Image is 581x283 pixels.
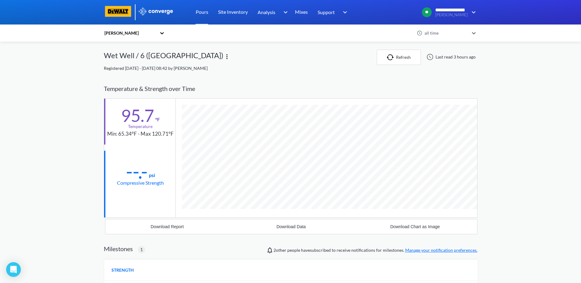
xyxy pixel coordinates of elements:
[423,53,477,61] div: Last read 3 hours ago
[274,247,286,253] span: Jason, Clay
[405,247,477,253] a: Manage your notification preferences.
[390,224,440,229] div: Download Chart as Image
[104,79,477,98] div: Temperature & Strength over Time
[277,224,306,229] div: Download Data
[223,53,231,60] img: more.svg
[126,164,148,179] div: --.-
[279,9,289,16] img: downArrow.svg
[377,50,421,65] button: Refresh
[339,9,349,16] img: downArrow.svg
[387,54,396,60] img: icon-refresh.svg
[140,246,143,253] span: 1
[266,247,274,254] img: notifications-icon.svg
[258,8,275,16] span: Analysis
[229,219,353,234] button: Download Data
[468,9,477,16] img: downArrow.svg
[104,245,133,252] h2: Milestones
[105,219,229,234] button: Download Report
[104,6,133,17] img: logo-dewalt.svg
[104,50,223,65] div: Wet Well / 6 ([GEOGRAPHIC_DATA])
[128,123,153,130] div: Temperature
[274,247,477,254] span: people have subscribed to receive notifications for milestones.
[117,179,164,187] div: Compressive Strength
[435,13,468,17] span: [PERSON_NAME]
[353,219,477,234] button: Download Chart as Image
[107,130,174,138] div: Min: 65.34°F - Max 120.71°F
[138,7,174,15] img: logo_ewhite.svg
[423,30,469,36] div: all time
[111,267,134,274] span: STRENGTH
[104,30,157,36] div: [PERSON_NAME]
[121,108,154,123] div: 95.7
[151,224,184,229] div: Download Report
[318,8,335,16] span: Support
[104,66,208,71] span: Registered [DATE] - [DATE] 08:42 by [PERSON_NAME]
[6,262,21,277] div: Open Intercom Messenger
[417,30,422,36] img: icon-clock.svg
